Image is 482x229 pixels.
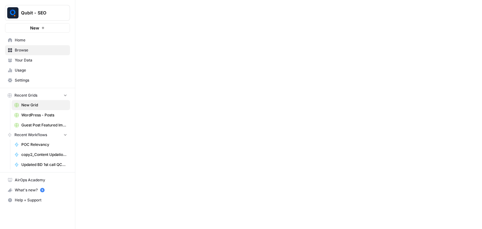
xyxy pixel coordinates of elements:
span: Browse [15,47,67,53]
span: Recent Workflows [14,132,47,138]
a: 5 [40,188,45,192]
span: Guest Post Featured Image Grid [21,122,67,128]
a: Home [5,35,70,45]
a: copy2_Content Updation V4 Workflow [12,150,70,160]
button: New [5,23,70,33]
a: New Grid [12,100,70,110]
span: Qubit - SEO [21,10,59,16]
span: New Grid [21,102,67,108]
button: Workspace: Qubit - SEO [5,5,70,21]
span: New [30,25,39,31]
span: Settings [15,77,67,83]
div: What's new? [5,185,70,195]
button: Recent Workflows [5,130,70,140]
a: Usage [5,65,70,75]
a: Settings [5,75,70,85]
a: POC Relevancy [12,140,70,150]
span: Your Data [15,57,67,63]
span: AirOps Academy [15,177,67,183]
text: 5 [41,189,43,192]
span: POC Relevancy [21,142,67,147]
a: WordPress - Posts [12,110,70,120]
a: Guest Post Featured Image Grid [12,120,70,130]
img: Qubit - SEO Logo [7,7,19,19]
span: Recent Grids [14,93,37,98]
span: Usage [15,67,67,73]
button: Help + Support [5,195,70,205]
span: WordPress - Posts [21,112,67,118]
span: Updated BD 1st call QC- Latest [21,162,67,168]
span: Help + Support [15,197,67,203]
span: copy2_Content Updation V4 Workflow [21,152,67,157]
span: Home [15,37,67,43]
a: AirOps Academy [5,175,70,185]
button: What's new? 5 [5,185,70,195]
a: Updated BD 1st call QC- Latest [12,160,70,170]
a: Your Data [5,55,70,65]
a: Browse [5,45,70,55]
button: Recent Grids [5,91,70,100]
